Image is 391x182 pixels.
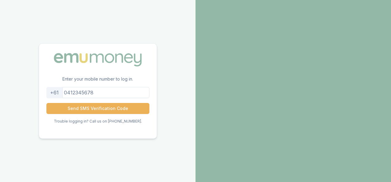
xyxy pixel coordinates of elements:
img: Emu Money [52,51,144,69]
p: Trouble logging in? Call us on [PHONE_NUMBER]. [54,119,142,124]
div: +61 [46,87,63,98]
p: Enter your mobile number to log in. [39,76,157,87]
input: 0412345678 [46,87,149,98]
button: Send SMS Verification Code [46,103,149,114]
